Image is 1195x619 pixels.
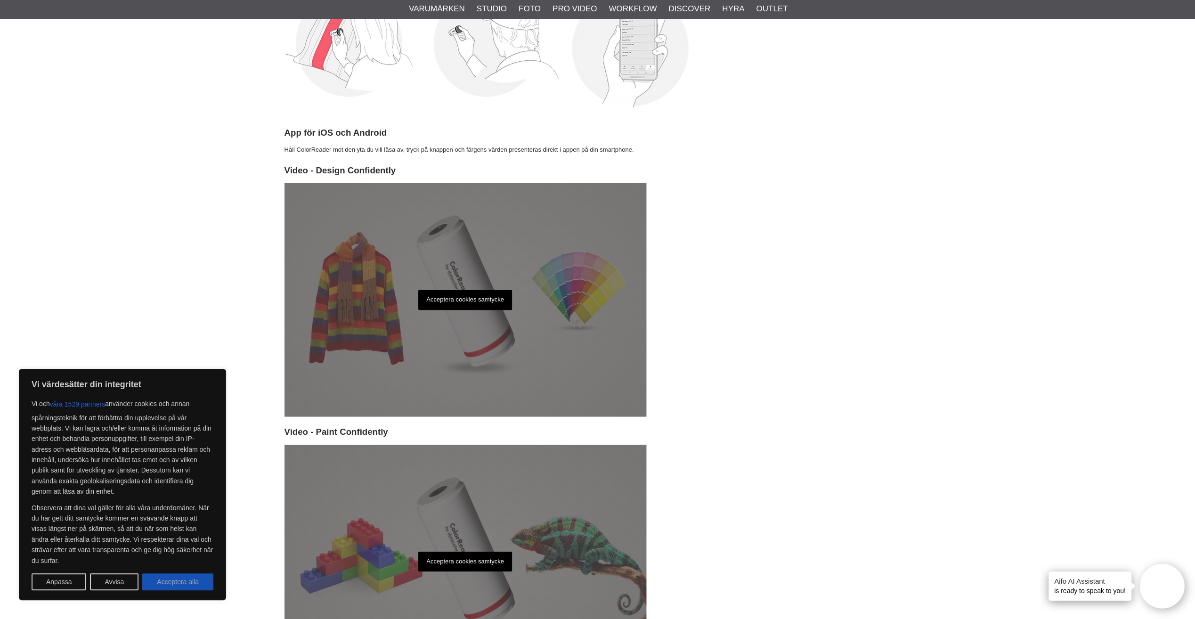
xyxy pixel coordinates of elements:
p: Acceptera cookies samtycke [418,552,512,572]
p: Acceptera cookies samtycke [418,290,512,310]
p: Vi och använder cookies och annan spårningsteknik för att förbättra din upplevelse på vår webbpla... [32,396,213,497]
h4: Aifo AI Assistant [1054,576,1126,586]
a: Varumärken [409,3,465,15]
h3: App för iOS och Android [285,127,911,139]
p: Observera att dina val gäller för alla våra underdomäner. När du har gett ditt samtycke kommer en... [32,503,213,566]
a: Workflow [609,3,657,15]
a: Hyra [722,3,744,15]
div: is ready to speak to you! [1049,571,1131,601]
h3: Video - Paint Confidently [285,426,911,438]
p: Vi värdesätter din integritet [32,379,213,390]
button: våra 1529 partners [50,396,106,413]
button: Anpassa [32,573,86,590]
div: Vi värdesätter din integritet [19,369,226,600]
p: Håll ColorReader mot den yta du vill läsa av, tryck på knappen och färgens värden presenteras dir... [285,145,911,155]
a: Outlet [756,3,788,15]
button: Avvisa [90,573,138,590]
a: Pro Video [553,3,597,15]
a: Foto [519,3,541,15]
a: Studio [477,3,507,15]
h3: Video - Design Confidently [285,164,911,177]
a: Discover [668,3,710,15]
button: Acceptera alla [142,573,213,590]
